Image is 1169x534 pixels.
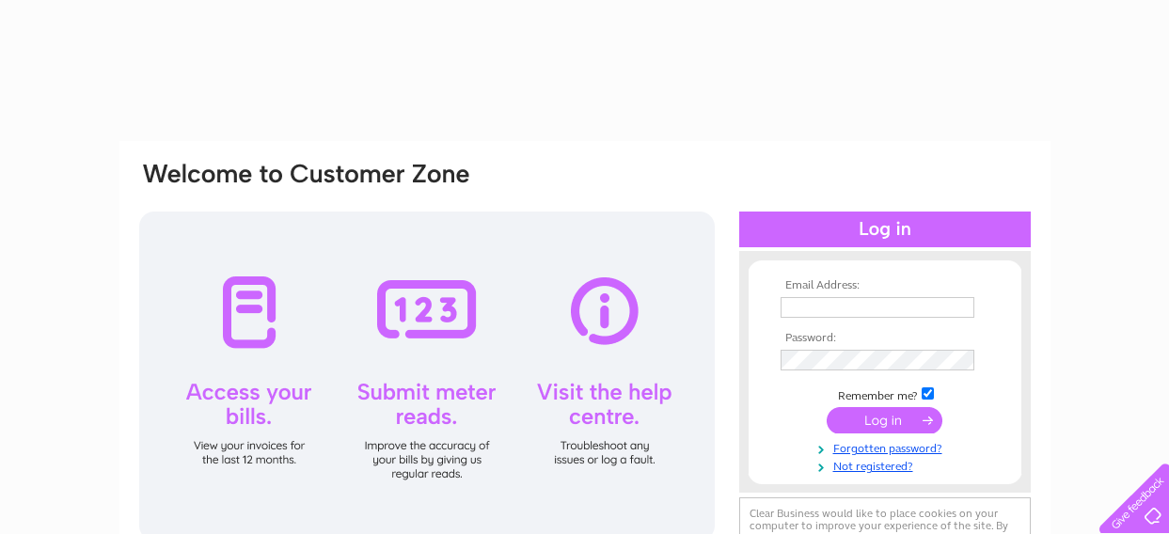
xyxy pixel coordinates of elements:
td: Remember me? [776,385,994,403]
th: Password: [776,332,994,345]
a: Forgotten password? [781,438,994,456]
input: Submit [827,407,942,433]
a: Not registered? [781,456,994,474]
th: Email Address: [776,279,994,292]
